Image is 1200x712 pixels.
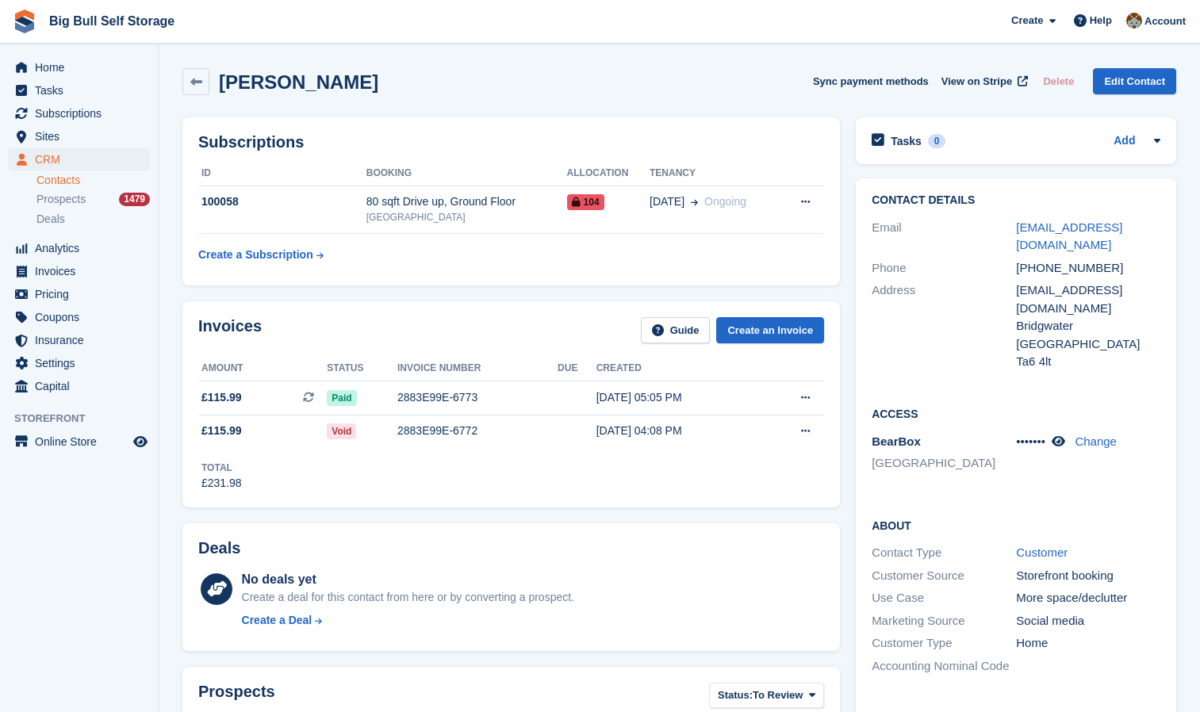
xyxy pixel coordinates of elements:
[35,56,130,78] span: Home
[872,194,1160,207] h2: Contact Details
[8,79,150,101] a: menu
[397,423,558,439] div: 2883E99E-6772
[13,10,36,33] img: stora-icon-8386f47178a22dfd0bd8f6a31ec36ba5ce8667c1dd55bd0f319d3a0aa187defe.svg
[201,423,242,439] span: £115.99
[928,134,946,148] div: 0
[198,161,366,186] th: ID
[198,683,275,712] h2: Prospects
[327,390,356,406] span: Paid
[1011,13,1043,29] span: Create
[242,589,574,606] div: Create a deal for this contact from here or by converting a prospect.
[941,74,1012,90] span: View on Stripe
[872,281,1016,371] div: Address
[709,683,824,709] button: Status: To Review
[36,192,86,207] span: Prospects
[872,434,921,448] span: BearBox
[35,283,130,305] span: Pricing
[35,102,130,124] span: Subscriptions
[201,461,242,475] div: Total
[1016,281,1160,317] div: [EMAIL_ADDRESS][DOMAIN_NAME]
[198,193,366,210] div: 100058
[36,211,150,228] a: Deals
[558,356,596,381] th: Due
[1090,13,1112,29] span: Help
[1037,68,1080,94] button: Delete
[242,570,574,589] div: No deals yet
[872,405,1160,421] h2: Access
[8,148,150,170] a: menu
[14,411,158,427] span: Storefront
[1016,259,1160,278] div: [PHONE_NUMBER]
[8,125,150,147] a: menu
[35,431,130,453] span: Online Store
[8,260,150,282] a: menu
[716,317,824,343] a: Create an Invoice
[8,102,150,124] a: menu
[198,247,313,263] div: Create a Subscription
[397,389,558,406] div: 2883E99E-6773
[397,356,558,381] th: Invoice number
[327,356,397,381] th: Status
[1016,317,1160,335] div: Bridgwater
[366,193,567,210] div: 80 sqft Drive up, Ground Floor
[8,352,150,374] a: menu
[131,432,150,451] a: Preview store
[872,634,1016,653] div: Customer Type
[8,283,150,305] a: menu
[201,389,242,406] span: £115.99
[1016,434,1045,448] span: •••••••
[198,240,324,270] a: Create a Subscription
[872,454,1016,473] li: [GEOGRAPHIC_DATA]
[8,306,150,328] a: menu
[1016,353,1160,371] div: Ta6 4lt
[119,193,150,206] div: 1479
[366,161,567,186] th: Booking
[198,356,327,381] th: Amount
[596,356,761,381] th: Created
[1016,589,1160,607] div: More space/declutter
[43,8,181,34] a: Big Bull Self Storage
[872,612,1016,630] div: Marketing Source
[366,210,567,224] div: [GEOGRAPHIC_DATA]
[242,612,312,629] div: Create a Deal
[872,567,1016,585] div: Customer Source
[1126,13,1142,29] img: Mike Llewellen Palmer
[35,237,130,259] span: Analytics
[872,219,1016,255] div: Email
[753,687,803,703] span: To Review
[872,544,1016,562] div: Contact Type
[567,194,604,210] span: 104
[872,259,1016,278] div: Phone
[1075,434,1117,448] a: Change
[242,612,574,629] a: Create a Deal
[8,329,150,351] a: menu
[35,125,130,147] span: Sites
[219,71,378,93] h2: [PERSON_NAME]
[1144,13,1186,29] span: Account
[891,134,922,148] h2: Tasks
[327,423,356,439] span: Void
[198,133,824,151] h2: Subscriptions
[567,161,650,186] th: Allocation
[1016,545,1068,559] a: Customer
[8,56,150,78] a: menu
[1114,132,1135,151] a: Add
[872,657,1016,676] div: Accounting Nominal Code
[1016,612,1160,630] div: Social media
[36,173,150,188] a: Contacts
[704,195,746,208] span: Ongoing
[35,79,130,101] span: Tasks
[8,431,150,453] a: menu
[36,212,65,227] span: Deals
[650,193,684,210] span: [DATE]
[935,68,1031,94] a: View on Stripe
[718,687,753,703] span: Status:
[198,317,262,343] h2: Invoices
[1093,68,1176,94] a: Edit Contact
[596,423,761,439] div: [DATE] 04:08 PM
[35,352,130,374] span: Settings
[596,389,761,406] div: [DATE] 05:05 PM
[1016,567,1160,585] div: Storefront booking
[35,306,130,328] span: Coupons
[1016,220,1122,252] a: [EMAIL_ADDRESS][DOMAIN_NAME]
